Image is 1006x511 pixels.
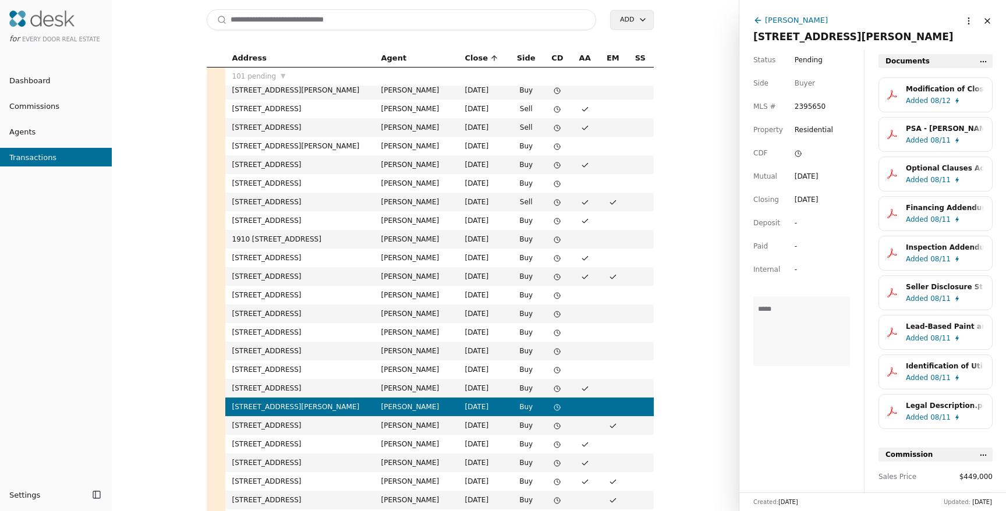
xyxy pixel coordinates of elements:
div: [PERSON_NAME] [765,14,828,26]
div: - [795,264,816,275]
td: [STREET_ADDRESS][PERSON_NAME] [225,81,374,100]
div: [DATE] [795,171,819,182]
td: [PERSON_NAME] [374,416,458,435]
td: [PERSON_NAME] [374,472,458,491]
td: [PERSON_NAME] [374,453,458,472]
td: Buy [509,379,544,398]
button: Inspection Addendum.pdfAdded08/11 [879,236,993,271]
span: Commission [879,492,931,503]
td: Buy [509,342,544,360]
span: Documents [885,55,930,67]
span: CDF [753,147,768,159]
span: Side [517,52,536,65]
span: Mutual [753,171,777,182]
td: [DATE] [458,100,509,118]
button: Legal Description.pdfAdded08/11 [879,394,993,429]
td: [STREET_ADDRESS] [225,155,374,174]
span: Added [906,174,928,186]
td: [STREET_ADDRESS] [225,342,374,360]
td: Buy [509,211,544,230]
span: Every Door Real Estate [22,36,100,42]
span: Paid [753,240,768,252]
div: [DATE] [795,194,819,205]
td: [DATE] [458,453,509,472]
span: Added [906,95,928,107]
td: [STREET_ADDRESS] [225,286,374,304]
span: Close [465,52,488,65]
td: Buy [509,453,544,472]
div: Buyer [795,77,815,89]
span: Internal [753,264,780,275]
td: Buy [509,472,544,491]
div: Modification of Closing Date.pdf [906,83,984,95]
div: Financing Addendum.pdf [906,202,984,214]
td: [DATE] [458,137,509,155]
td: [STREET_ADDRESS] [225,211,374,230]
td: Sell [509,118,544,137]
span: 08/11 [930,372,951,384]
div: Seller Disclosure Statement-Improved Property.pdf [906,281,984,293]
td: Buy [509,416,544,435]
span: 08/11 [930,134,951,146]
td: [DATE] [458,155,509,174]
span: 101 pending [232,70,277,82]
span: for [9,34,20,43]
td: [DATE] [458,491,509,509]
td: Sell [509,100,544,118]
td: [DATE] [458,286,509,304]
div: Created: [753,498,798,506]
td: [PERSON_NAME] [374,100,458,118]
td: Buy [509,304,544,323]
span: Deposit [753,217,780,229]
span: Commission [885,449,933,460]
td: Buy [509,435,544,453]
td: [PERSON_NAME] [374,118,458,137]
td: [STREET_ADDRESS][PERSON_NAME] [225,137,374,155]
td: [STREET_ADDRESS] [225,193,374,211]
td: [DATE] [458,118,509,137]
img: Desk [9,10,75,27]
td: [DATE] [458,304,509,323]
span: Added [906,332,928,344]
td: [STREET_ADDRESS] [225,174,374,193]
td: [DATE] [458,360,509,379]
td: [STREET_ADDRESS] [225,118,374,137]
td: Buy [509,81,544,100]
td: [STREET_ADDRESS] [225,360,374,379]
button: % [977,492,993,503]
span: SS [635,52,646,65]
td: [PERSON_NAME] [374,398,458,416]
div: Lead-Based Paint and Hazards Disclosure.pdf [906,321,984,332]
div: ▾ [987,492,990,502]
span: 2395650 [795,101,826,112]
button: PSA - [PERSON_NAME] - [DATE].pdfAdded08/11 [879,117,993,152]
span: Added [906,411,928,423]
span: [DATE] [778,499,798,505]
td: [PERSON_NAME] [374,211,458,230]
td: [PERSON_NAME] [374,267,458,286]
td: [PERSON_NAME] [374,342,458,360]
td: [DATE] [458,472,509,491]
td: [PERSON_NAME] [374,137,458,155]
span: Status [753,54,775,66]
span: Side [753,77,768,89]
span: Pending [795,54,823,66]
button: Modification of Closing Date.pdfAdded08/12 [879,77,993,112]
td: Buy [509,249,544,267]
span: Agent [381,52,407,65]
span: 08/11 [930,411,951,423]
td: [PERSON_NAME] [374,286,458,304]
td: [DATE] [458,249,509,267]
td: [PERSON_NAME] [374,155,458,174]
td: [STREET_ADDRESS] [225,267,374,286]
td: [DATE] [458,416,509,435]
button: Seller Disclosure Statement-Improved Property.pdfAdded08/11 [879,275,993,310]
td: Buy [509,286,544,304]
td: [STREET_ADDRESS] [225,304,374,323]
td: [PERSON_NAME] [374,174,458,193]
span: CD [551,52,563,65]
span: Added [906,253,928,265]
button: Identification of Utilities Addendum.pdfAdded08/11 [879,354,993,389]
span: Added [906,134,928,146]
td: 1910 [STREET_ADDRESS] [225,230,374,249]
